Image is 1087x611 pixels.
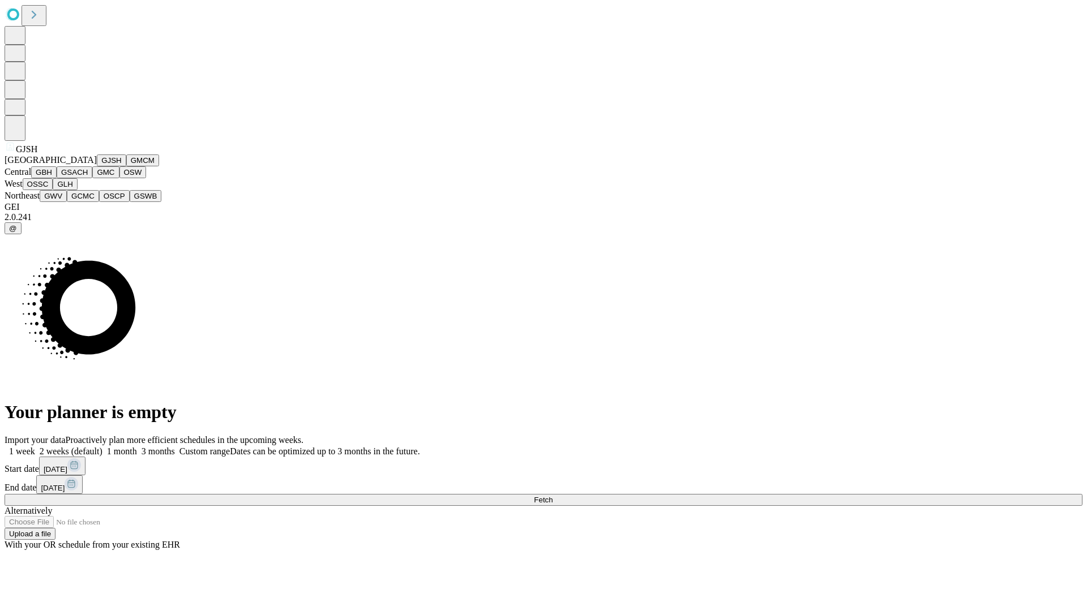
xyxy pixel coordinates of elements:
[16,144,37,154] span: GJSH
[5,506,52,515] span: Alternatively
[5,222,22,234] button: @
[5,179,23,188] span: West
[40,190,67,202] button: GWV
[5,167,31,177] span: Central
[5,212,1082,222] div: 2.0.241
[36,475,83,494] button: [DATE]
[5,457,1082,475] div: Start date
[97,154,126,166] button: GJSH
[67,190,99,202] button: GCMC
[39,457,85,475] button: [DATE]
[5,191,40,200] span: Northeast
[142,446,175,456] span: 3 months
[57,166,92,178] button: GSACH
[66,435,303,445] span: Proactively plan more efficient schedules in the upcoming weeks.
[119,166,147,178] button: OSW
[5,435,66,445] span: Import your data
[5,202,1082,212] div: GEI
[534,496,553,504] span: Fetch
[5,540,180,549] span: With your OR schedule from your existing EHR
[126,154,159,166] button: GMCM
[107,446,137,456] span: 1 month
[5,494,1082,506] button: Fetch
[40,446,102,456] span: 2 weeks (default)
[44,465,67,474] span: [DATE]
[23,178,53,190] button: OSSC
[5,475,1082,494] div: End date
[230,446,420,456] span: Dates can be optimized up to 3 months in the future.
[53,178,77,190] button: GLH
[5,402,1082,423] h1: Your planner is empty
[9,446,35,456] span: 1 week
[179,446,230,456] span: Custom range
[5,528,55,540] button: Upload a file
[9,224,17,233] span: @
[5,155,97,165] span: [GEOGRAPHIC_DATA]
[31,166,57,178] button: GBH
[130,190,162,202] button: GSWB
[99,190,130,202] button: OSCP
[92,166,119,178] button: GMC
[41,484,65,492] span: [DATE]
